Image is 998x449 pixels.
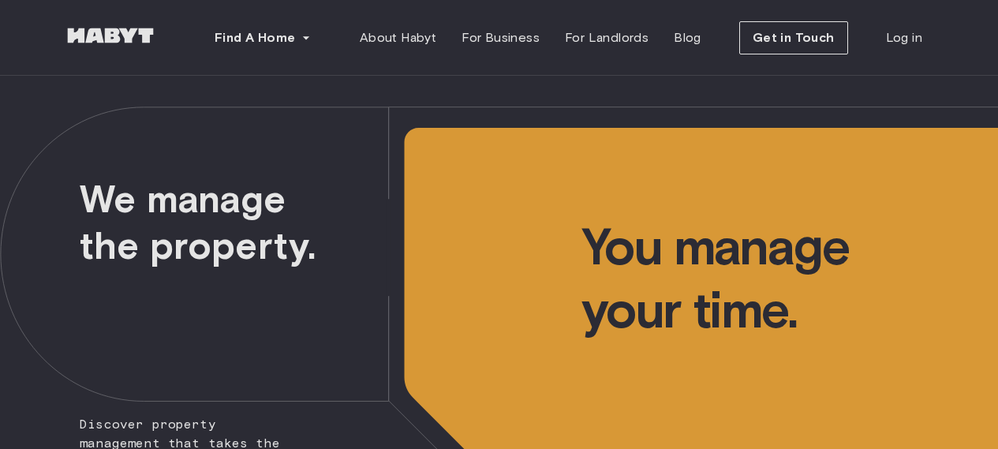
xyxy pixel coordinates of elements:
span: About Habyt [360,28,436,47]
span: Log in [886,28,922,47]
span: For Landlords [565,28,649,47]
a: About Habyt [347,22,449,54]
span: Get in Touch [753,28,835,47]
button: Get in Touch [739,21,848,54]
a: For Business [449,22,552,54]
a: Blog [661,22,714,54]
a: For Landlords [552,22,661,54]
a: Log in [873,22,935,54]
span: Blog [674,28,701,47]
button: Find A Home [202,22,323,54]
span: Find A Home [215,28,295,47]
img: Habyt [63,28,158,43]
span: You manage your time. [581,76,998,342]
span: For Business [462,28,540,47]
